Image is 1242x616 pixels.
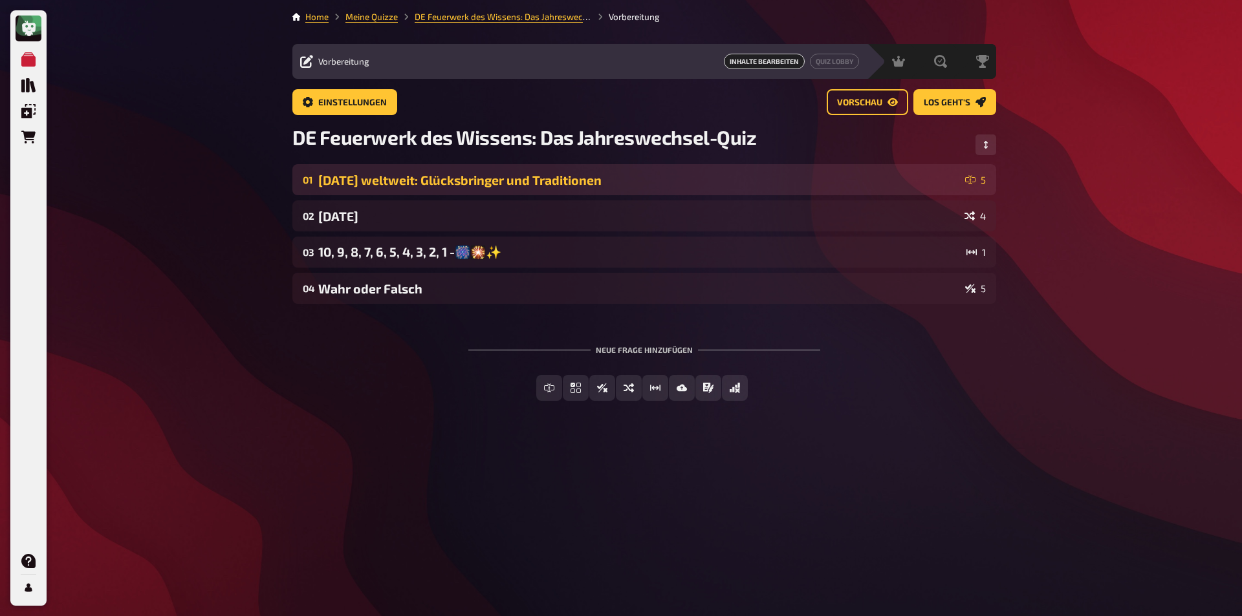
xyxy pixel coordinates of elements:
div: 1 [966,247,986,257]
span: Vorbereitung [318,56,369,67]
button: Reihenfolge anpassen [975,134,996,155]
button: Prosa (Langtext) [695,375,721,401]
button: Schätzfrage [642,375,668,401]
a: Home [305,12,329,22]
li: DE Feuerwerk des Wissens: Das Jahreswechsel-Quiz [398,10,592,23]
a: Inhalte Bearbeiten [724,54,805,69]
div: [DATE] weltweit: Glücksbringer und Traditionen [318,173,960,187]
div: 01 [303,174,313,186]
div: 5 [965,175,986,185]
a: Meine Quizze [345,12,398,22]
li: Meine Quizze [329,10,398,23]
div: 04 [303,282,313,294]
button: Einfachauswahl [563,375,589,401]
button: Wahr / Falsch [589,375,615,401]
li: Home [305,10,329,23]
button: Sortierfrage [616,375,642,401]
button: Los geht's [913,89,996,115]
div: Wahr oder Falsch [318,281,960,296]
li: Vorbereitung [592,10,660,23]
div: 02 [303,210,313,222]
div: 10, 9, 8, 7, 6, 5, 4, 3, 2, 1 -🎆🎇✨ [318,244,961,260]
div: 03 [303,246,313,258]
button: Bild-Antwort [669,375,695,401]
a: DE Feuerwerk des Wissens: Das Jahreswechsel-Quiz [415,12,621,22]
button: Offline Frage [722,375,748,401]
button: Freitext Eingabe [536,375,562,401]
button: Quiz Lobby [810,54,859,69]
div: [DATE] [318,209,959,224]
span: Vorschau [837,98,882,107]
span: Einstellungen [318,98,387,107]
button: Einstellungen [292,89,397,115]
span: Los geht's [924,98,970,107]
div: 5 [965,283,986,293]
div: Neue Frage hinzufügen [468,324,820,365]
button: Vorschau [827,89,908,115]
div: 4 [964,211,986,221]
span: DE Feuerwerk des Wissens: Das Jahreswechsel-Quiz [292,125,756,149]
